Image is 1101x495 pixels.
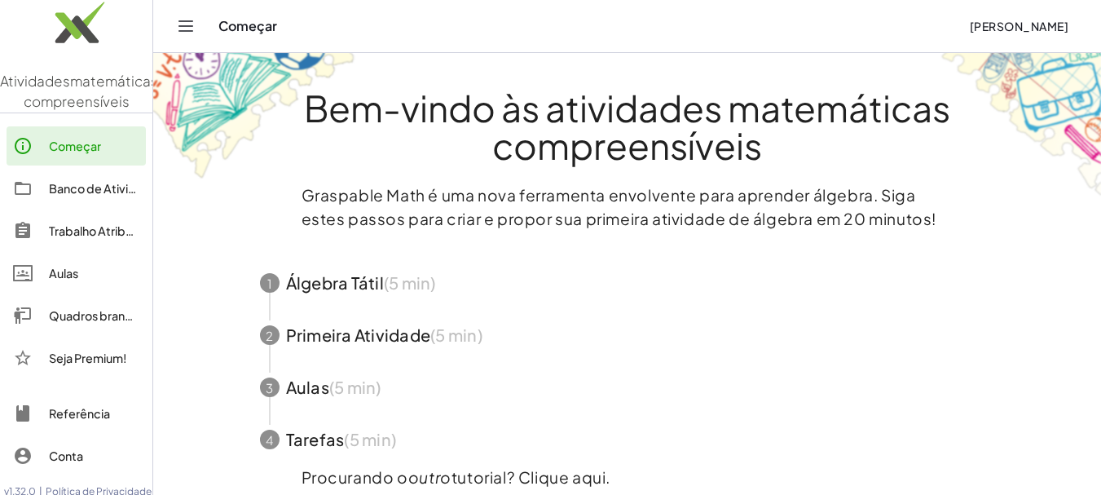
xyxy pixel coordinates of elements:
font: Conta [49,449,83,463]
font: Começar [49,139,101,153]
font: Banco de Atividades [49,181,164,196]
font: 4 [266,433,273,449]
font: Trabalho Atribuído [49,223,150,238]
font: matemáticas compreensíveis [24,72,159,111]
font: Procurando o [302,467,408,487]
a: Referência [7,394,146,433]
a: Começar [7,126,146,166]
font: 1 [267,276,272,292]
font: 3 [266,381,273,396]
button: [PERSON_NAME] [956,11,1081,41]
a: Quadros brancos [7,296,146,335]
img: get-started-bg-ul-Ceg4j33I.png [153,51,357,181]
button: Alternar navegação [173,13,199,39]
font: outro [408,467,451,487]
font: Bem-vindo às atividades matemáticas compreensíveis [304,85,950,168]
button: 2Primeira Atividade(5 min) [240,309,1015,361]
font: 2 [266,329,273,344]
font: Graspable Math é uma nova ferramenta envolvente para aprender álgebra. Siga estes passos para cri... [302,185,937,228]
a: Conta [7,436,146,475]
font: Aulas [49,266,78,281]
font: Seja Premium! [49,351,126,365]
font: [PERSON_NAME] [970,19,1068,33]
button: 1Álgebra Tátil(5 min) [240,257,1015,309]
a: Aulas [7,254,146,293]
font: Referência [49,406,110,421]
font: Quadros brancos [49,308,145,323]
button: 4Tarefas(5 min) [240,413,1015,466]
font: tutorial? Clique aqui. [451,467,610,487]
a: Banco de Atividades [7,169,146,208]
button: 3Aulas(5 min) [240,361,1015,413]
a: Trabalho Atribuído [7,211,146,250]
